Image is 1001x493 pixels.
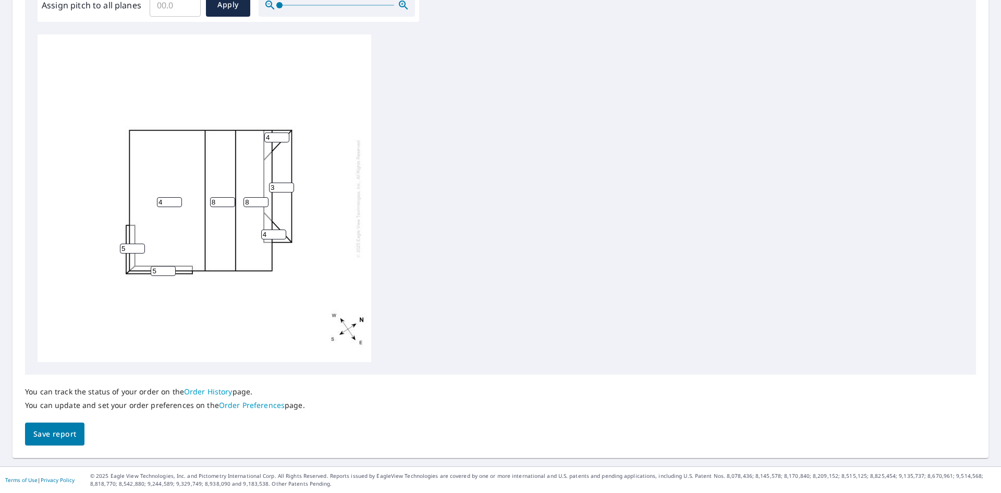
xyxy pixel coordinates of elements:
[5,476,38,484] a: Terms of Use
[25,423,84,446] button: Save report
[219,400,285,410] a: Order Preferences
[5,477,75,483] p: |
[33,428,76,441] span: Save report
[41,476,75,484] a: Privacy Policy
[25,387,305,396] p: You can track the status of your order on the page.
[25,401,305,410] p: You can update and set your order preferences on the page.
[90,472,996,488] p: © 2025 Eagle View Technologies, Inc. and Pictometry International Corp. All Rights Reserved. Repo...
[184,387,233,396] a: Order History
